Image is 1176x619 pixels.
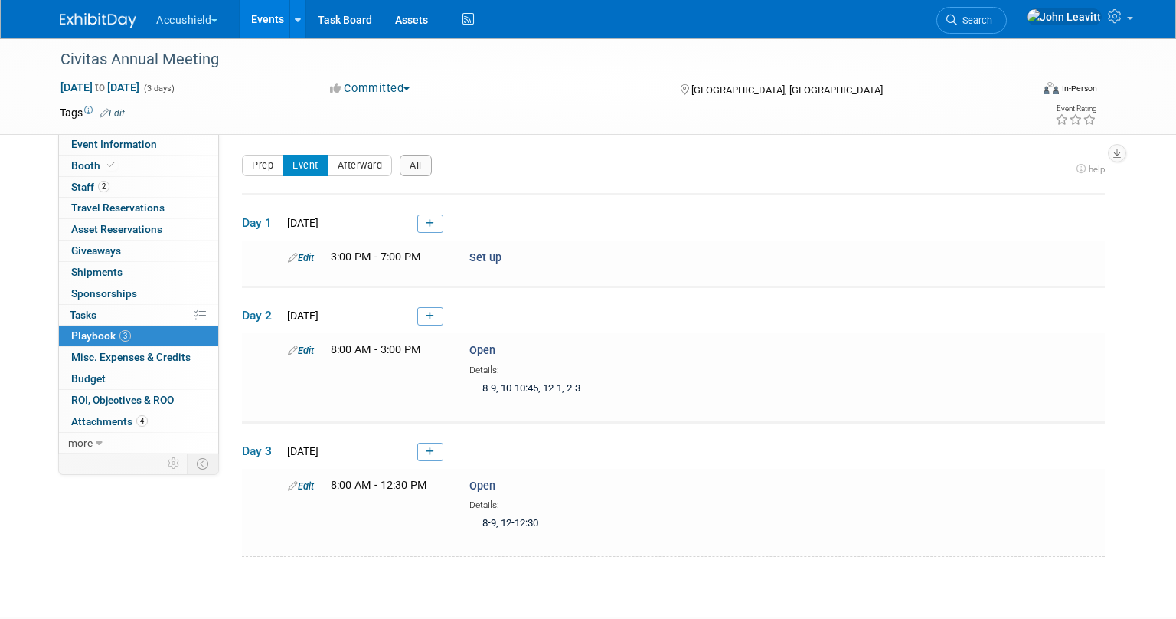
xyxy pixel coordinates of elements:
a: Misc. Expenses & Credits [59,347,218,368]
a: ROI, Objectives & ROO [59,390,218,411]
span: Giveaways [71,244,121,257]
div: In-Person [1061,83,1097,94]
td: Tags [60,105,125,120]
span: ROI, Objectives & ROO [71,394,174,406]
span: Sponsorships [71,287,137,300]
span: Playbook [71,329,131,342]
span: 2 [98,181,109,192]
span: help [1089,164,1105,175]
span: [DATE] [283,445,318,457]
span: [DATE] [283,217,318,229]
a: Edit [288,480,314,492]
td: Personalize Event Tab Strip [161,454,188,473]
a: Search [936,7,1007,34]
a: Attachments4 [59,411,218,432]
a: Tasks [59,305,218,326]
div: 8-9, 10-10:45, 12-1, 2-3 [469,377,863,402]
a: Asset Reservations [59,219,218,240]
span: Staff [71,181,109,193]
td: Toggle Event Tabs [188,454,219,473]
a: Giveaways [59,241,218,261]
span: Open [469,344,495,357]
span: 8:00 AM - 12:30 PM [331,479,427,492]
i: Booth reservation complete [107,161,115,169]
span: Attachments [71,415,148,427]
a: Edit [288,345,314,356]
div: Details: [469,494,863,512]
span: [DATE] [283,309,318,322]
span: Day 3 [242,443,280,460]
span: 8:00 AM - 3:00 PM [331,343,421,356]
span: more [68,437,93,449]
a: Edit [288,252,314,264]
a: Event Information [59,134,218,155]
span: Misc. Expenses & Credits [71,351,191,363]
span: [GEOGRAPHIC_DATA], [GEOGRAPHIC_DATA] [691,84,883,96]
span: Asset Reservations [71,223,162,235]
span: Day 2 [242,307,280,324]
a: Sponsorships [59,283,218,304]
div: Event Format [943,80,1097,103]
img: John Leavitt [1027,8,1102,25]
a: more [59,433,218,454]
div: Event Rating [1055,105,1096,113]
button: Event [283,155,328,176]
a: Shipments [59,262,218,283]
span: 3:00 PM - 7:00 PM [331,251,421,264]
span: to [93,81,107,93]
span: Tasks [70,309,96,321]
button: Afterward [328,155,393,176]
span: Booth [71,159,118,172]
span: Set up [469,251,501,264]
span: (3 days) [142,84,175,93]
button: All [400,155,432,176]
a: Booth [59,156,218,176]
button: Prep [242,155,283,176]
img: ExhibitDay [60,13,136,28]
a: Budget [59,368,218,389]
span: Open [469,480,495,493]
span: Search [957,15,992,26]
a: Travel Reservations [59,198,218,218]
button: Committed [325,80,416,97]
span: Day 1 [242,215,280,231]
span: 3 [119,330,131,342]
span: Budget [71,372,106,385]
span: Shipments [71,266,122,278]
div: Details: [469,359,863,377]
span: Travel Reservations [71,201,165,214]
a: Edit [100,108,125,119]
a: Staff2 [59,177,218,198]
span: [DATE] [DATE] [60,80,140,94]
span: Event Information [71,138,157,150]
span: 4 [136,415,148,427]
a: Playbook3 [59,326,218,346]
div: 8-9, 12-12:30 [469,512,863,537]
div: Civitas Annual Meeting [55,46,1009,74]
img: Format-Inperson.png [1044,82,1059,94]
